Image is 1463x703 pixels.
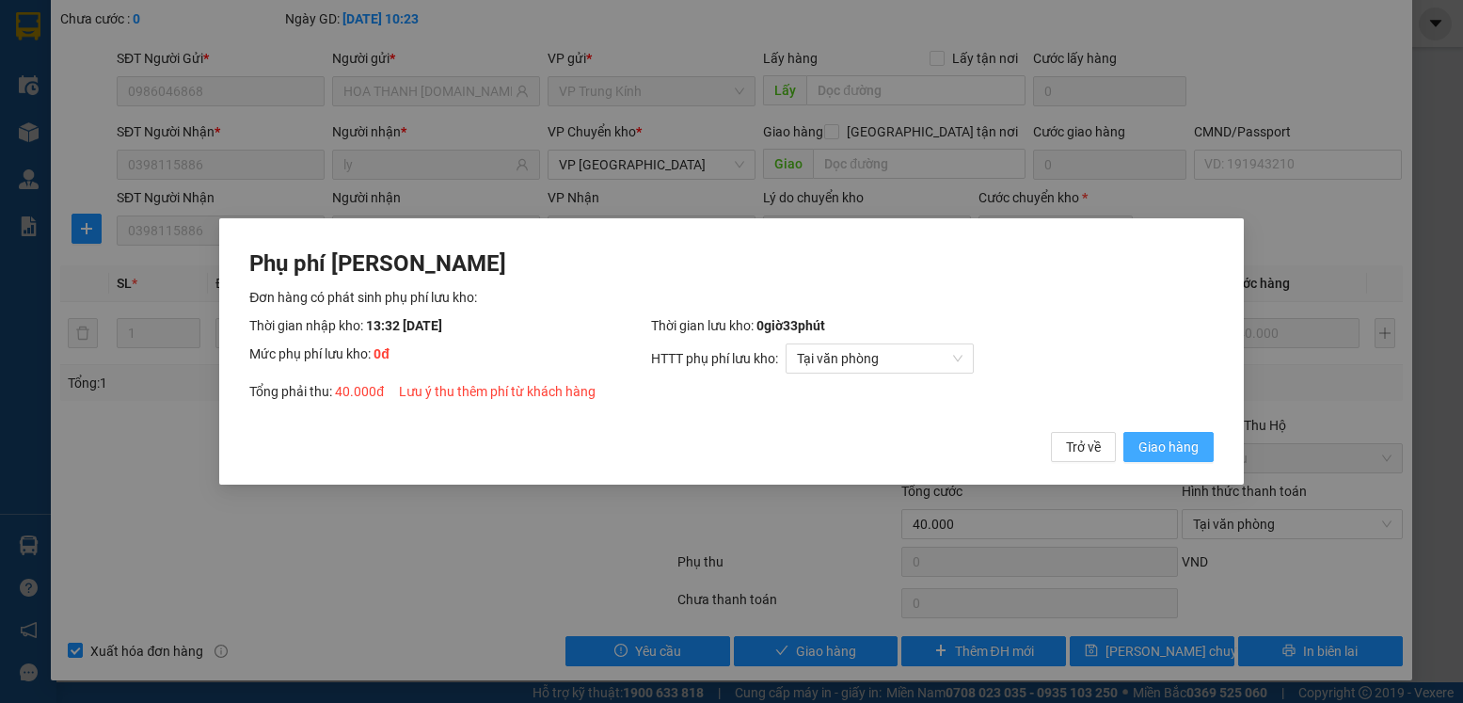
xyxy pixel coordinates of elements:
button: Trở về [1051,432,1116,462]
div: Thời gian lưu kho: [651,315,1214,336]
span: 40.000 đ [335,384,384,399]
div: Đơn hàng có phát sinh phụ phí lưu kho: [249,287,1214,308]
span: Lưu ý thu thêm phí từ khách hàng [399,384,596,399]
span: 13:32 [DATE] [366,318,442,333]
span: Trở về [1066,437,1101,457]
span: Phụ phí [PERSON_NAME] [249,250,506,277]
div: Mức phụ phí lưu kho: [249,344,651,374]
div: Thời gian nhập kho: [249,315,651,336]
div: Tổng phải thu: [249,381,1214,402]
span: Tại văn phòng [797,344,962,373]
span: 0 đ [374,346,390,361]
button: Giao hàng [1123,432,1214,462]
span: Giao hàng [1138,437,1199,457]
div: HTTT phụ phí lưu kho: [651,344,1214,374]
span: 0 giờ 33 phút [756,318,825,333]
